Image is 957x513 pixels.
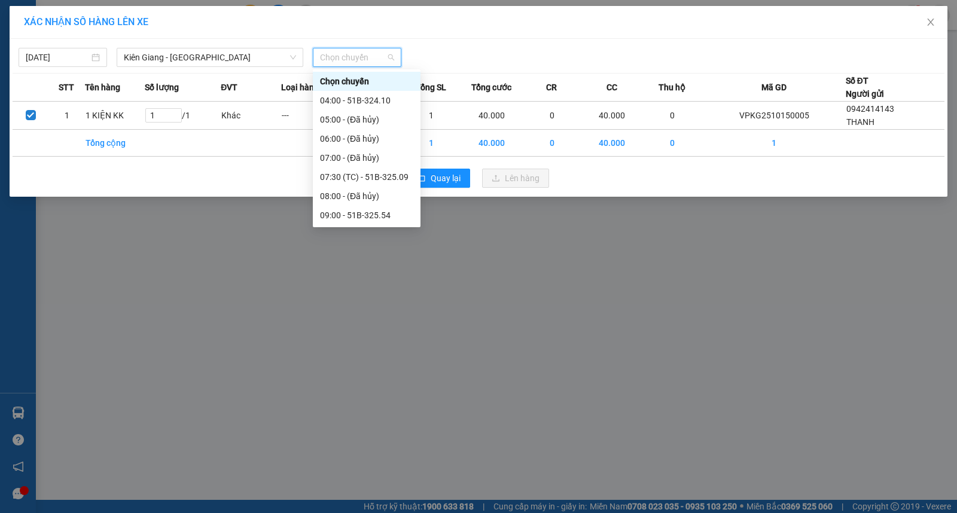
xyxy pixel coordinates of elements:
[48,102,84,130] td: 1
[145,102,221,130] td: / 1
[846,117,874,127] span: THANH
[417,174,426,184] span: rollback
[522,102,582,130] td: 0
[416,81,446,94] span: Tổng SL
[702,102,846,130] td: VPKG2510150005
[281,81,319,94] span: Loại hàng
[582,102,642,130] td: 40.000
[401,130,462,157] td: 1
[320,190,413,203] div: 08:00 - (Đã hủy)
[702,130,846,157] td: 1
[320,170,413,184] div: 07:30 (TC) - 51B-325.09
[606,81,617,94] span: CC
[659,81,685,94] span: Thu hộ
[642,130,703,157] td: 0
[401,102,462,130] td: 1
[5,26,228,87] li: E11, Đường số 8, Khu dân cư Nông [GEOGRAPHIC_DATA], Kv.[GEOGRAPHIC_DATA], [GEOGRAPHIC_DATA]
[846,104,894,114] span: 0942414143
[926,17,935,27] span: close
[85,102,145,130] td: 1 KIỆN KK
[761,81,787,94] span: Mã GD
[221,102,281,130] td: Khác
[522,130,582,157] td: 0
[24,16,148,28] span: XÁC NHẬN SỐ HÀNG LÊN XE
[221,81,237,94] span: ĐVT
[914,6,947,39] button: Close
[69,8,169,23] b: [PERSON_NAME]
[642,102,703,130] td: 0
[145,81,179,94] span: Số lượng
[846,74,884,100] div: Số ĐT Người gửi
[5,5,65,65] img: logo.jpg
[462,102,522,130] td: 40.000
[471,81,511,94] span: Tổng cước
[431,172,461,185] span: Quay lại
[320,94,413,107] div: 04:00 - 51B-324.10
[85,81,120,94] span: Tên hàng
[582,130,642,157] td: 40.000
[408,169,470,188] button: rollbackQuay lại
[69,29,78,38] span: environment
[313,72,420,91] div: Chọn chuyến
[85,130,145,157] td: Tổng cộng
[320,48,394,66] span: Chọn chuyến
[59,81,74,94] span: STT
[482,169,549,188] button: uploadLên hàng
[5,88,15,98] span: phone
[320,151,413,164] div: 07:00 - (Đã hủy)
[26,51,89,64] input: 15/10/2025
[546,81,557,94] span: CR
[320,209,413,222] div: 09:00 - 51B-325.54
[320,75,413,88] div: Chọn chuyến
[289,54,297,61] span: down
[124,48,296,66] span: Kiên Giang - Cần Thơ
[281,102,342,130] td: ---
[5,86,228,101] li: 1900 8181
[320,113,413,126] div: 05:00 - (Đã hủy)
[462,130,522,157] td: 40.000
[320,132,413,145] div: 06:00 - (Đã hủy)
